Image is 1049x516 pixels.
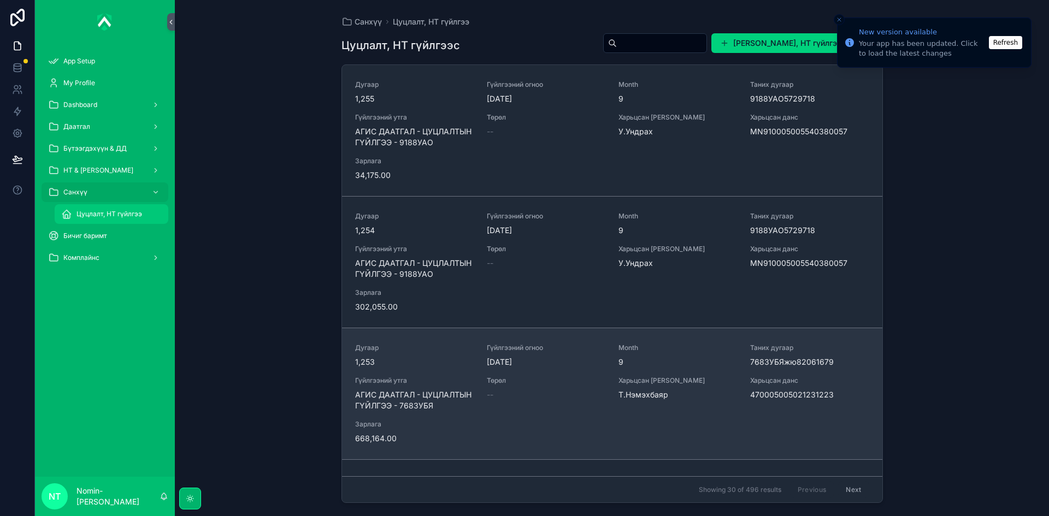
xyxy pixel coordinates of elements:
a: Бүтээгдэхүүн & ДД [42,139,168,158]
span: -- [487,126,493,137]
span: -- [487,389,493,400]
span: АГИС ДААТГАЛ - ЦУЦЛАЛТЫН ГҮЙЛГЭЭ - 9188УАО [355,258,474,280]
span: Төрөл [487,245,605,253]
span: Зарлага [355,157,474,165]
span: Бүтээгдэхүүн & ДД [63,144,127,153]
span: 9188УАО5729718 [750,93,869,104]
span: 470005005021231223 [750,389,869,400]
span: MN910005005540380057 [750,126,869,137]
a: Санхүү [42,182,168,202]
span: АГИС ДААТГАЛ - ЦУЦЛАЛТЫН ГҮЙЛГЭЭ - 7683УБЯ [355,389,474,411]
span: Dashboard [63,100,97,109]
span: Showing 30 of 496 results [699,485,781,494]
span: Санхүү [355,16,382,27]
div: New version available [859,27,986,38]
span: 9 [618,225,737,236]
a: Комплайнс [42,248,168,268]
span: MN910005005540380057 [750,258,869,269]
span: Цуцлалт, НТ гүйлгээ [76,210,142,218]
a: Дугаар1,255Гүйлгээний огноо[DATE]Month9Таних дугаар9188УАО5729718Гүйлгээний утгаАГИС ДААТГАЛ - ЦУ... [342,65,882,196]
span: 1,255 [355,93,474,104]
span: Month [618,80,737,89]
a: Цуцлалт, НТ гүйлгээ [55,204,168,224]
span: Гүйлгээний огноо [487,343,605,352]
span: Гүйлгээний огноо [487,212,605,221]
span: У.Ундрах [618,126,737,137]
a: App Setup [42,51,168,71]
span: НТ & [PERSON_NAME] [63,166,133,175]
div: Your app has been updated. Click to load the latest changes [859,39,986,58]
span: Дугаар [355,80,474,89]
a: Дугаар1,254Гүйлгээний огноо[DATE]Month9Таних дугаар9188УАО5729718Гүйлгээний утгаАГИС ДААТГАЛ - ЦУ... [342,196,882,328]
span: Харьцсан данс [750,376,869,385]
span: АГИС ДААТГАЛ - ЦУЦЛАЛТЫН ГҮЙЛГЭЭ - 9188УАО [355,126,474,148]
span: Таних дугаар [750,212,869,221]
span: Таних дугаар [750,343,869,352]
span: My Profile [63,79,95,87]
h1: Цуцлалт, НТ гүйлгээс [341,38,460,53]
a: My Profile [42,73,168,93]
span: 1,253 [355,357,474,367]
span: Санхүү [63,188,87,197]
span: 9 [618,93,737,104]
span: 668,164.00 [355,433,474,444]
a: Бичиг баримт [42,226,168,246]
span: 7683УБЯжю82061679 [750,357,869,367]
span: Төрөл [487,113,605,122]
button: Refresh [989,36,1022,49]
span: У.Ундрах [618,258,737,269]
button: Next [838,481,869,498]
span: Гүйлгээний огноо [487,80,605,89]
span: NT [49,490,61,503]
span: 34,175.00 [355,170,474,181]
img: App logo [97,13,113,31]
div: scrollable content [35,44,175,282]
span: Харьцсан [PERSON_NAME] [618,245,737,253]
span: Таних дугаар [750,475,869,484]
span: Харьцсан данс [750,113,869,122]
span: 9188УАО5729718 [750,225,869,236]
span: App Setup [63,57,95,66]
span: 302,055.00 [355,301,474,312]
p: Nomin-[PERSON_NAME] [76,485,160,507]
span: Month [618,475,737,484]
span: Зарлага [355,288,474,297]
span: Бичиг баримт [63,232,107,240]
span: Гүйлгээний огноо [487,475,605,484]
a: НТ & [PERSON_NAME] [42,161,168,180]
span: Даатгал [63,122,90,131]
span: Дугаар [355,212,474,221]
span: Харьцсан данс [750,245,869,253]
span: Month [618,343,737,352]
span: Т.Нэмэхбаяр [618,389,737,400]
span: Төрөл [487,376,605,385]
span: Гүйлгээний утга [355,376,474,385]
span: Зарлага [355,420,474,429]
a: Dashboard [42,95,168,115]
a: Цуцлалт, НТ гүйлгээ [393,16,469,27]
button: [PERSON_NAME], НТ гүйлгээ оруулах [711,33,883,53]
a: Дугаар1,253Гүйлгээний огноо[DATE]Month9Таних дугаар7683УБЯжю82061679Гүйлгээний утгаАГИС ДААТГАЛ -... [342,328,882,459]
span: 1,254 [355,225,474,236]
span: Гүйлгээний утга [355,113,474,122]
span: [DATE] [487,357,605,367]
span: Таних дугаар [750,80,869,89]
span: Харьцсан [PERSON_NAME] [618,113,737,122]
span: [DATE] [487,93,605,104]
a: Даатгал [42,117,168,137]
span: [DATE] [487,225,605,236]
span: Гүйлгээний утга [355,245,474,253]
span: 9 [618,357,737,367]
span: -- [487,258,493,269]
span: Дугаар [355,343,474,352]
span: Харьцсан [PERSON_NAME] [618,376,737,385]
button: Close toast [834,14,845,25]
a: Санхүү [341,16,382,27]
span: Month [618,212,737,221]
span: Комплайнс [63,253,99,262]
span: Дугаар [355,475,474,484]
